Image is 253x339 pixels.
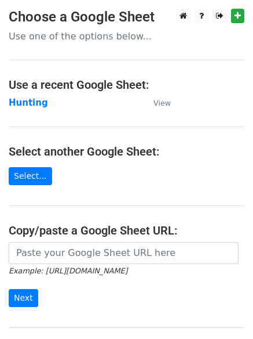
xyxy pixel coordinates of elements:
[142,98,171,108] a: View
[9,78,244,92] h4: Use a recent Google Sheet:
[9,289,38,307] input: Next
[9,145,244,158] h4: Select another Google Sheet:
[9,30,244,42] p: Use one of the options below...
[9,98,48,108] a: Hunting
[9,9,244,26] h3: Choose a Google Sheet
[9,167,52,185] a: Select...
[9,242,239,264] input: Paste your Google Sheet URL here
[153,99,171,107] small: View
[9,223,244,237] h4: Copy/paste a Google Sheet URL:
[9,266,127,275] small: Example: [URL][DOMAIN_NAME]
